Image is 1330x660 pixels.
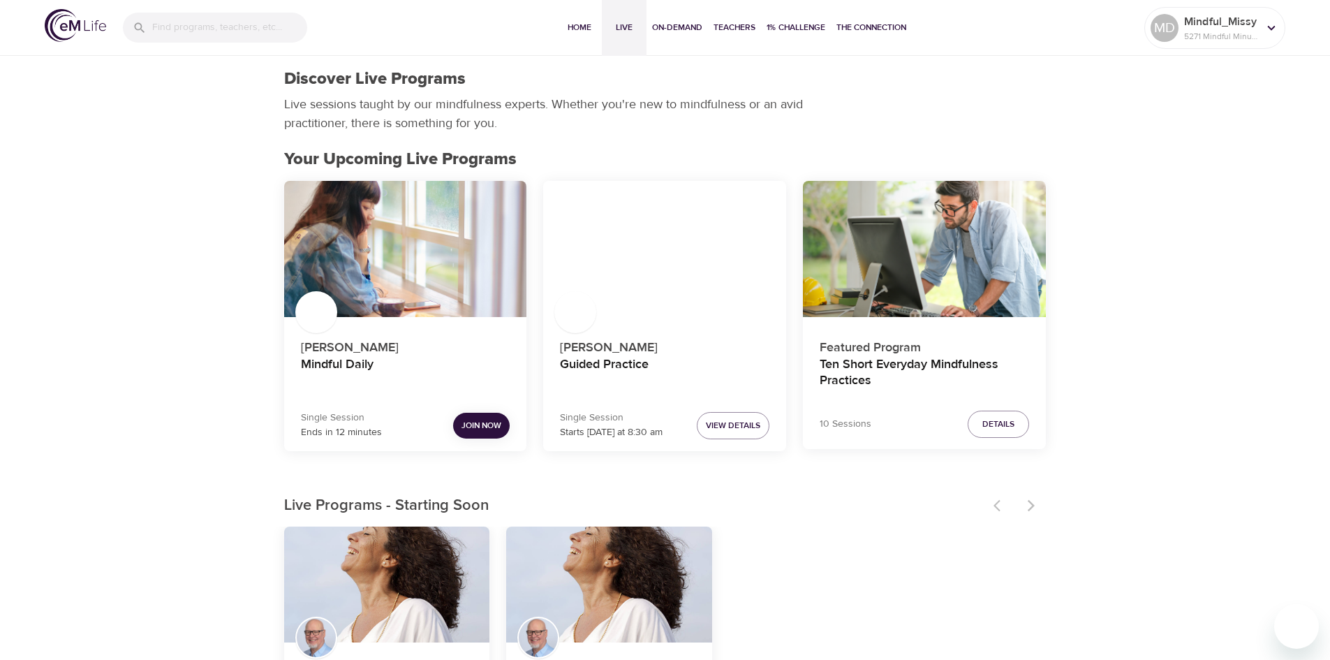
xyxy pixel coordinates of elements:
[1184,13,1258,30] p: Mindful_Missy
[284,95,808,133] p: Live sessions taught by our mindfulness experts. Whether you're new to mindfulness or an avid pra...
[968,411,1029,438] button: Details
[284,181,527,318] button: Mindful Daily
[301,357,510,390] h4: Mindful Daily
[461,418,501,433] span: Join Now
[706,418,760,433] span: View Details
[697,412,769,439] button: View Details
[152,13,307,43] input: Find programs, teachers, etc...
[563,20,596,35] span: Home
[284,69,466,89] h1: Discover Live Programs
[820,357,1029,390] h4: Ten Short Everyday Mindfulness Practices
[652,20,702,35] span: On-Demand
[1184,30,1258,43] p: 5271 Mindful Minutes
[506,527,712,643] button: Thoughts are Not Facts
[301,411,382,425] p: Single Session
[284,149,1047,170] h2: Your Upcoming Live Programs
[560,357,769,390] h4: Guided Practice
[560,332,769,357] p: [PERSON_NAME]
[820,417,871,432] p: 10 Sessions
[543,181,786,318] button: Guided Practice
[453,413,510,439] button: Join Now
[560,411,663,425] p: Single Session
[767,20,825,35] span: 1% Challenge
[301,425,382,440] p: Ends in 12 minutes
[301,332,510,357] p: [PERSON_NAME]
[560,425,663,440] p: Starts [DATE] at 8:30 am
[1151,14,1178,42] div: MD
[803,181,1046,318] button: Ten Short Everyday Mindfulness Practices
[982,417,1014,432] span: Details
[45,9,106,42] img: logo
[1274,604,1319,649] iframe: Button to launch messaging window
[607,20,641,35] span: Live
[714,20,755,35] span: Teachers
[284,494,985,518] p: Live Programs - Starting Soon
[820,332,1029,357] p: Featured Program
[284,527,490,643] button: Thoughts are Not Facts
[836,20,906,35] span: The Connection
